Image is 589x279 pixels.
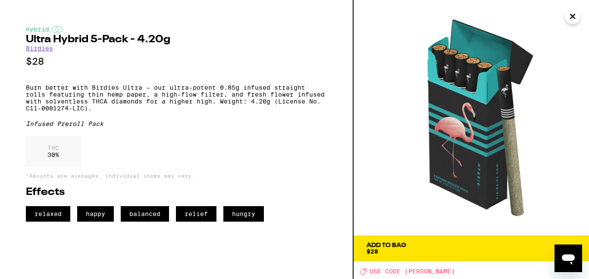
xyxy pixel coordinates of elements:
p: THC [47,144,59,151]
span: $28 [367,248,378,255]
div: 30 % [26,136,81,167]
div: Hybrid [26,26,327,33]
button: Add To Bag$28 [354,235,589,261]
p: Burn better with Birdies Ultra – our ultra-potent 0.85g infused straight rolls featuring thin hem... [26,84,327,112]
span: happy [77,206,114,222]
p: $28 [26,56,327,67]
span: USE CODE [PERSON_NAME] [370,268,455,275]
h2: Effects [26,187,327,197]
span: relaxed [26,206,70,222]
img: hybridColor.svg [52,26,63,33]
button: Close [565,9,580,24]
h2: Ultra Hybrid 5-Pack - 4.20g [26,34,327,45]
div: Add To Bag [367,242,406,248]
iframe: Button to launch messaging window [555,245,582,272]
span: relief [176,206,216,222]
p: *Amounts are averages, individual items may vary. [26,173,327,179]
span: hungry [223,206,264,222]
a: Birdies [26,45,53,52]
span: balanced [121,206,169,222]
div: Infused Preroll Pack [26,120,327,127]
